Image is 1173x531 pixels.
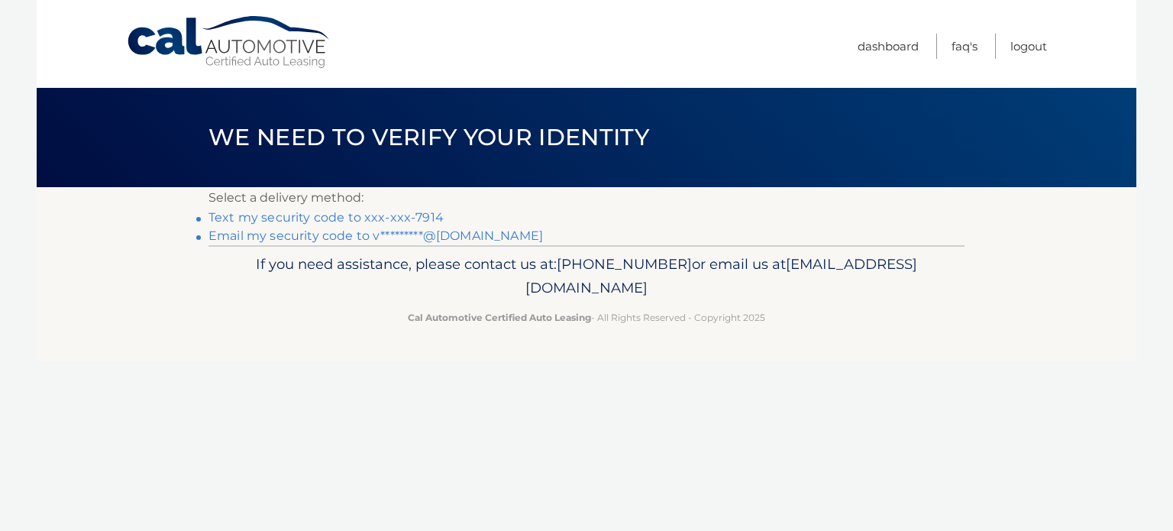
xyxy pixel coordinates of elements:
p: Select a delivery method: [208,187,965,209]
p: - All Rights Reserved - Copyright 2025 [218,309,955,325]
a: Dashboard [858,34,919,59]
a: Logout [1010,34,1047,59]
span: We need to verify your identity [208,123,649,151]
strong: Cal Automotive Certified Auto Leasing [408,312,591,323]
span: [PHONE_NUMBER] [557,255,692,273]
p: If you need assistance, please contact us at: or email us at [218,252,955,301]
a: FAQ's [952,34,977,59]
a: Email my security code to v*********@[DOMAIN_NAME] [208,228,543,243]
a: Cal Automotive [126,15,332,70]
a: Text my security code to xxx-xxx-7914 [208,210,444,225]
